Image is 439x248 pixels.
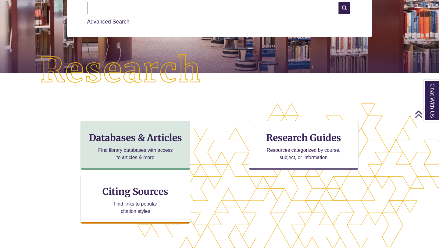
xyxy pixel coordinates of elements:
[86,132,185,144] h3: Databases & Articles
[249,121,359,170] a: Research Guides Resources categorized by course, subject, or information
[264,147,343,161] p: Resources categorized by course, subject, or information
[98,186,173,197] h3: Citing Sources
[22,36,220,105] img: Research
[254,132,353,144] h3: Research Guides
[80,175,190,224] a: Citing Sources Find links to popular citation styles
[339,2,350,14] i: Search
[87,19,130,25] a: Advanced Search
[96,147,175,161] p: Find library databases with access to articles & more
[415,110,437,118] a: Back to Top
[106,200,165,215] p: Find links to popular citation styles
[80,121,190,170] a: Databases & Articles Find library databases with access to articles & more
